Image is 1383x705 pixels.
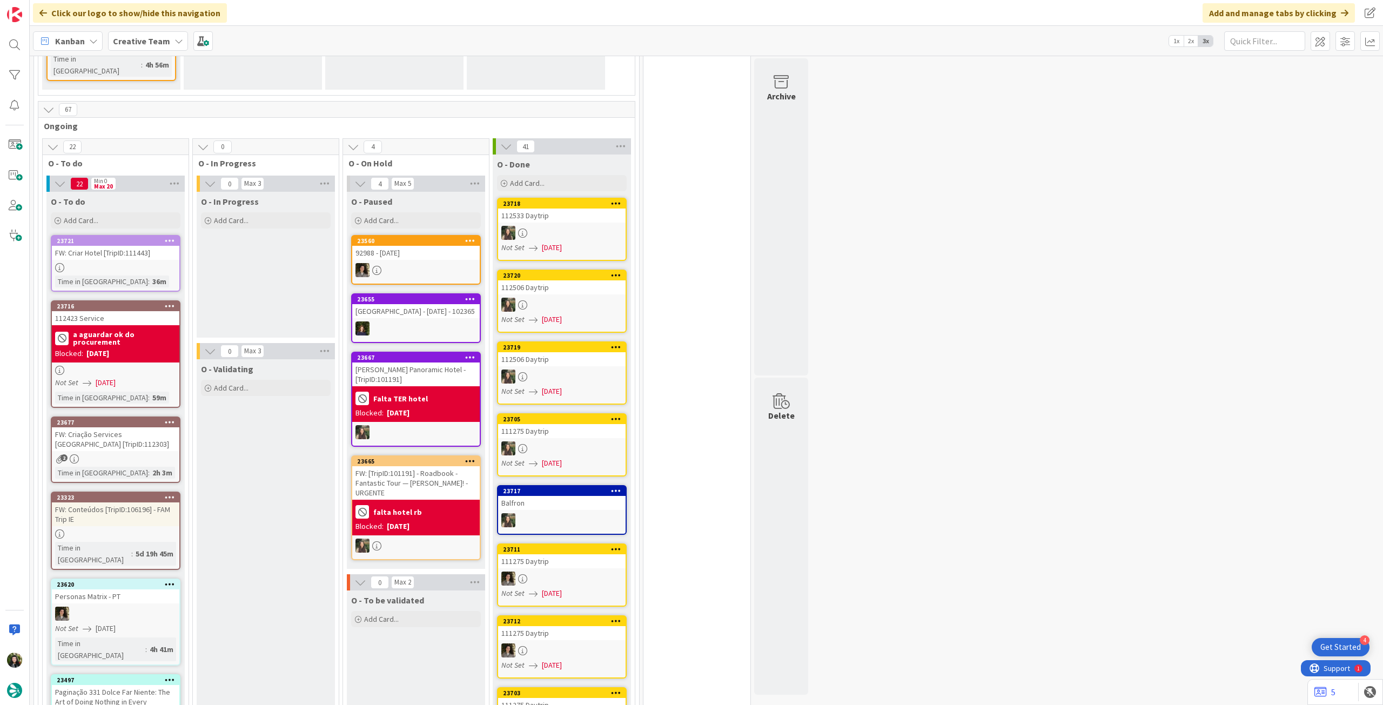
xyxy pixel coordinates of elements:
[357,354,480,361] div: 23667
[355,321,370,335] img: MC
[57,676,179,684] div: 23497
[498,199,626,223] div: 23718112533 Daytrip
[371,576,389,589] span: 0
[1198,36,1213,46] span: 3x
[498,370,626,384] div: IG
[51,417,180,483] a: 23677FW: Criação Services [GEOGRAPHIC_DATA] [TripID:112303]Time in [GEOGRAPHIC_DATA]:2h 3m
[351,293,481,343] a: 23655[GEOGRAPHIC_DATA] - [DATE] - 102365MC
[501,660,525,670] i: Not Set
[57,303,179,310] div: 23716
[131,548,133,560] span: :
[201,364,253,374] span: O - Validating
[768,409,795,422] div: Delete
[141,59,143,71] span: :
[52,607,179,621] div: MS
[501,588,525,598] i: Not Set
[498,343,626,352] div: 23719
[55,348,83,359] div: Blocked:
[52,675,179,685] div: 23497
[357,296,480,303] div: 23655
[51,579,180,666] a: 23620Personas Matrix - PTMSNot Set[DATE]Time in [GEOGRAPHIC_DATA]:4h 41m
[498,414,626,424] div: 23705
[150,276,169,287] div: 36m
[542,458,562,469] span: [DATE]
[213,140,232,153] span: 0
[33,3,227,23] div: Click our logo to show/hide this navigation
[52,301,179,311] div: 23716
[364,140,382,153] span: 4
[220,177,239,190] span: 0
[371,177,389,190] span: 4
[52,493,179,526] div: 23323FW: Conteúdos [TripID:106196] - FAM Trip IE
[767,90,796,103] div: Archive
[498,209,626,223] div: 112533 Daytrip
[355,521,384,532] div: Blocked:
[498,643,626,657] div: MS
[501,370,515,384] img: IG
[1314,686,1335,699] a: 5
[498,496,626,510] div: Balfron
[352,353,480,386] div: 23667[PERSON_NAME] Panoramic Hotel - [TripID:101191]
[501,226,515,240] img: IG
[503,344,626,351] div: 23719
[497,615,627,679] a: 23712111275 DaytripMSNot Set[DATE]
[143,59,172,71] div: 4h 56m
[498,280,626,294] div: 112506 Daytrip
[44,120,621,131] span: Ongoing
[94,178,107,184] div: Min 0
[352,539,480,553] div: IG
[56,4,59,13] div: 1
[7,653,22,668] img: BC
[352,362,480,386] div: [PERSON_NAME] Panoramic Hotel - [TripID:101191]
[55,542,131,566] div: Time in [GEOGRAPHIC_DATA]
[57,419,179,426] div: 23677
[1320,642,1361,653] div: Get Started
[1312,638,1369,656] div: Open Get Started checklist, remaining modules: 4
[52,301,179,325] div: 23716112423 Service
[501,298,515,312] img: IG
[1169,36,1184,46] span: 1x
[63,140,82,153] span: 22
[542,314,562,325] span: [DATE]
[503,272,626,279] div: 23720
[497,341,627,405] a: 23719112506 DaytripIGNot Set[DATE]
[357,237,480,245] div: 23560
[501,441,515,455] img: IG
[51,235,180,292] a: 23721FW: Criar Hotel [TripID:111443]Time in [GEOGRAPHIC_DATA]:36m
[498,554,626,568] div: 111275 Daytrip
[352,425,480,439] div: IG
[1360,635,1369,645] div: 4
[52,236,179,260] div: 23721FW: Criar Hotel [TripID:111443]
[244,348,261,354] div: Max 3
[501,243,525,252] i: Not Set
[352,294,480,304] div: 23655
[501,386,525,396] i: Not Set
[373,508,422,516] b: falta hotel rb
[52,236,179,246] div: 23721
[501,572,515,586] img: MS
[145,643,147,655] span: :
[52,502,179,526] div: FW: Conteúdos [TripID:106196] - FAM Trip IE
[352,321,480,335] div: MC
[503,487,626,495] div: 23717
[348,158,475,169] span: O - On Hold
[52,580,179,603] div: 23620Personas Matrix - PT
[352,456,480,466] div: 23665
[498,352,626,366] div: 112506 Daytrip
[498,414,626,438] div: 23705111275 Daytrip
[51,492,180,570] a: 23323FW: Conteúdos [TripID:106196] - FAM Trip IETime in [GEOGRAPHIC_DATA]:5d 19h 45m
[148,392,150,404] span: :
[352,304,480,318] div: [GEOGRAPHIC_DATA] - [DATE] - 102365
[498,616,626,640] div: 23712111275 Daytrip
[498,545,626,554] div: 23711
[501,458,525,468] i: Not Set
[498,271,626,294] div: 23720112506 Daytrip
[55,637,145,661] div: Time in [GEOGRAPHIC_DATA]
[497,198,627,261] a: 23718112533 DaytripIGNot Set[DATE]
[201,196,259,207] span: O - In Progress
[1184,36,1198,46] span: 2x
[503,546,626,553] div: 23711
[498,545,626,568] div: 23711111275 Daytrip
[52,580,179,589] div: 23620
[364,216,399,225] span: Add Card...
